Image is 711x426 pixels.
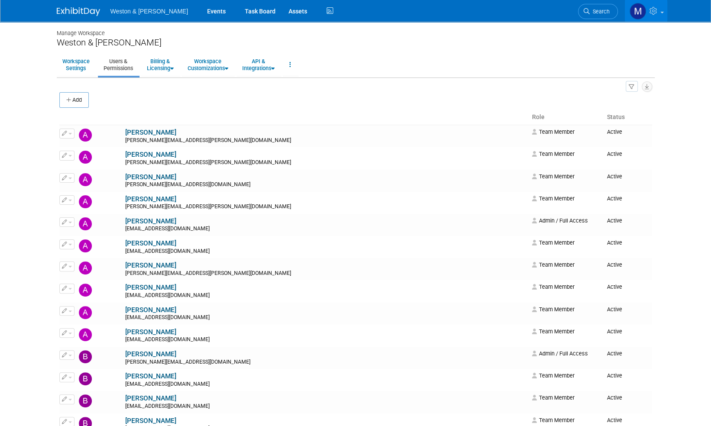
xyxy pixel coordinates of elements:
[125,306,176,314] a: [PERSON_NAME]
[532,328,575,335] span: Team Member
[607,173,622,180] span: Active
[125,284,176,291] a: [PERSON_NAME]
[79,239,92,252] img: Amy Patton
[607,306,622,313] span: Active
[237,54,280,75] a: API &Integrations
[79,129,92,142] img: Aaron Kearnan
[125,328,176,336] a: [PERSON_NAME]
[125,403,527,410] div: [EMAIL_ADDRESS][DOMAIN_NAME]
[125,217,176,225] a: [PERSON_NAME]
[532,173,575,180] span: Team Member
[125,261,176,269] a: [PERSON_NAME]
[532,417,575,423] span: Team Member
[79,261,92,274] img: Andrew Reid
[532,239,575,246] span: Team Member
[532,394,575,401] span: Team Member
[125,270,527,277] div: [PERSON_NAME][EMAIL_ADDRESS][PERSON_NAME][DOMAIN_NAME]
[607,372,622,379] span: Active
[79,306,92,319] img: Ania Szemiot
[590,8,610,15] span: Search
[57,54,95,75] a: WorkspaceSettings
[607,217,622,224] span: Active
[630,3,646,19] img: Mary Ann Trujillo
[532,195,575,202] span: Team Member
[607,129,622,135] span: Active
[79,350,92,363] img: Bella Purdy
[125,195,176,203] a: [PERSON_NAME]
[59,92,89,108] button: Add
[529,110,604,125] th: Role
[125,239,176,247] a: [PERSON_NAME]
[607,417,622,423] span: Active
[125,394,176,402] a: [PERSON_NAME]
[125,292,527,299] div: [EMAIL_ADDRESS][DOMAIN_NAME]
[532,151,575,157] span: Team Member
[125,159,527,166] div: [PERSON_NAME][EMAIL_ADDRESS][PERSON_NAME][DOMAIN_NAME]
[532,129,575,135] span: Team Member
[607,151,622,157] span: Active
[125,417,176,425] a: [PERSON_NAME]
[125,226,527,232] div: [EMAIL_ADDRESS][DOMAIN_NAME]
[532,372,575,379] span: Team Member
[141,54,179,75] a: Billing &Licensing
[79,394,92,407] img: Benjamin Costa
[125,314,527,321] div: [EMAIL_ADDRESS][DOMAIN_NAME]
[125,381,527,388] div: [EMAIL_ADDRESS][DOMAIN_NAME]
[532,261,575,268] span: Team Member
[57,7,100,16] img: ExhibitDay
[125,181,527,188] div: [PERSON_NAME][EMAIL_ADDRESS][DOMAIN_NAME]
[607,195,622,202] span: Active
[604,110,652,125] th: Status
[125,350,176,358] a: [PERSON_NAME]
[57,37,655,48] div: Weston & [PERSON_NAME]
[125,137,527,144] div: [PERSON_NAME][EMAIL_ADDRESS][PERSON_NAME][DOMAIN_NAME]
[607,261,622,268] span: Active
[607,284,622,290] span: Active
[125,336,527,343] div: [EMAIL_ADDRESS][DOMAIN_NAME]
[125,203,527,210] div: [PERSON_NAME][EMAIL_ADDRESS][PERSON_NAME][DOMAIN_NAME]
[578,4,618,19] a: Search
[79,173,92,186] img: Alexandra Gaspar
[607,239,622,246] span: Active
[110,8,188,15] span: Weston & [PERSON_NAME]
[79,372,92,385] img: Ben Rollins
[79,284,92,297] img: Andrew Walker
[125,372,176,380] a: [PERSON_NAME]
[125,151,176,158] a: [PERSON_NAME]
[607,394,622,401] span: Active
[532,217,588,224] span: Admin / Full Access
[79,195,92,208] img: Allie Goldberg
[125,129,176,136] a: [PERSON_NAME]
[98,54,139,75] a: Users &Permissions
[57,22,655,37] div: Manage Workspace
[607,350,622,357] span: Active
[532,306,575,313] span: Team Member
[79,217,92,230] img: Amelia Smith
[79,151,92,164] img: Alex Simpson
[532,350,588,357] span: Admin / Full Access
[79,328,92,341] img: Ashley Sweet
[125,248,527,255] div: [EMAIL_ADDRESS][DOMAIN_NAME]
[125,173,176,181] a: [PERSON_NAME]
[532,284,575,290] span: Team Member
[607,328,622,335] span: Active
[125,359,527,366] div: [PERSON_NAME][EMAIL_ADDRESS][DOMAIN_NAME]
[182,54,234,75] a: WorkspaceCustomizations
